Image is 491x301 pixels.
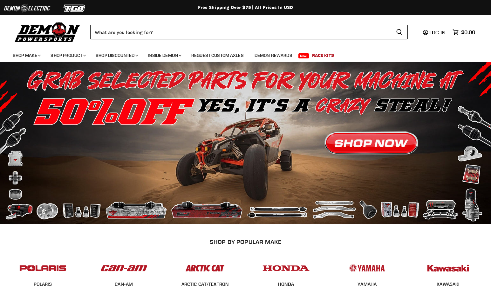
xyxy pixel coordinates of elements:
a: HONDA [278,281,294,287]
form: Product [90,25,408,39]
img: POPULAR_MAKE_logo_2_dba48cf1-af45-46d4-8f73-953a0f002620.jpg [18,258,68,278]
a: Shop Product [46,49,90,62]
a: Inside Demon [143,49,185,62]
a: CAN-AM [115,281,133,287]
img: POPULAR_MAKE_logo_4_4923a504-4bac-4306-a1be-165a52280178.jpg [261,258,311,278]
span: ARCTIC CAT/TEXTRON [181,281,229,288]
h2: SHOP BY POPULAR MAKE [8,238,483,245]
img: POPULAR_MAKE_logo_5_20258e7f-293c-4aac-afa8-159eaa299126.jpg [342,258,392,278]
a: Request Custom Axles [187,49,249,62]
span: POLARIS [34,281,52,288]
span: HONDA [278,281,294,288]
a: KAWASAKI [437,281,460,287]
button: Search [391,25,408,39]
img: POPULAR_MAKE_logo_6_76e8c46f-2d1e-4ecc-b320-194822857d41.jpg [423,258,473,278]
img: Demon Electric Logo 2 [3,2,51,14]
img: POPULAR_MAKE_logo_3_027535af-6171-4c5e-a9bc-f0eccd05c5d6.jpg [180,258,230,278]
a: Demon Rewards [250,49,297,62]
span: KAWASAKI [437,281,460,288]
a: Log in [420,30,449,35]
a: $0.00 [449,28,478,37]
span: New! [298,53,309,58]
ul: Main menu [8,46,474,62]
span: Log in [429,29,446,36]
img: TGB Logo 2 [51,2,99,14]
a: Race Kits [307,49,339,62]
img: POPULAR_MAKE_logo_1_adc20308-ab24-48c4-9fac-e3c1a623d575.jpg [99,258,149,278]
input: Search [90,25,391,39]
img: Demon Powersports [13,21,82,43]
a: YAMAHA [358,281,377,287]
a: Shop Make [8,49,44,62]
span: YAMAHA [358,281,377,288]
a: ARCTIC CAT/TEXTRON [181,281,229,287]
a: Shop Discounted [91,49,142,62]
a: POLARIS [34,281,52,287]
span: CAN-AM [115,281,133,288]
span: $0.00 [461,29,475,35]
